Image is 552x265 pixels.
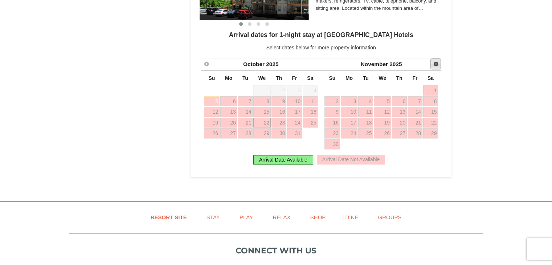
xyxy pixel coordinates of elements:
a: 24 [341,128,358,138]
a: 6 [220,96,237,106]
a: 2 [324,96,340,106]
span: Tuesday [242,75,248,81]
a: 26 [374,128,391,138]
a: Shop [301,209,335,225]
a: 29 [423,128,438,138]
a: 9 [324,107,340,117]
span: Friday [292,75,297,81]
a: 18 [358,118,373,128]
a: 12 [374,107,391,117]
span: Wednesday [258,75,266,81]
div: Arrival Date Available [253,155,313,164]
a: 24 [287,118,302,128]
a: Play [230,209,262,225]
a: 11 [303,96,318,106]
a: 17 [341,118,358,128]
span: Monday [225,75,232,81]
span: Tuesday [363,75,369,81]
a: 20 [220,118,237,128]
a: Groups [369,209,410,225]
a: 15 [423,107,438,117]
a: Next [430,58,441,69]
a: 23 [324,128,340,138]
a: 30 [324,139,340,149]
a: 13 [220,107,237,117]
a: 26 [204,128,220,138]
span: Select dates below for more property information [266,45,376,50]
a: 20 [392,118,407,128]
a: 31 [287,128,302,138]
a: 14 [408,107,422,117]
a: 16 [271,107,286,117]
a: 8 [253,96,271,106]
span: 4 [303,85,318,95]
span: 2025 [266,61,278,67]
span: 2025 [389,61,402,67]
a: 13 [392,107,407,117]
a: Relax [263,209,299,225]
a: 28 [238,128,253,138]
a: Prev [201,59,212,69]
a: 30 [271,128,286,138]
a: 19 [374,118,391,128]
a: 10 [287,96,302,106]
span: Prev [204,61,209,67]
span: Sunday [209,75,215,81]
span: Saturday [307,75,313,81]
span: October [243,61,265,67]
a: 25 [358,128,373,138]
a: 19 [204,118,220,128]
span: 1 [253,85,271,95]
span: Sunday [329,75,335,81]
a: 7 [238,96,253,106]
a: 12 [204,107,220,117]
a: 4 [358,96,373,106]
a: 9 [271,96,286,106]
span: Thursday [396,75,402,81]
span: Next [433,61,439,67]
a: 23 [271,118,286,128]
div: Arrival Date Not Available [317,155,385,164]
a: 29 [253,128,271,138]
a: 25 [303,118,318,128]
span: 3 [287,85,302,95]
p: Connect with us [69,245,483,257]
a: 5 [374,96,391,106]
a: 1 [423,85,438,95]
a: 11 [358,107,373,117]
a: Stay [197,209,229,225]
a: 5 [204,96,220,106]
a: 22 [423,118,438,128]
a: 8 [423,96,438,106]
a: 16 [324,118,340,128]
h4: Arrival dates for 1-night stay at [GEOGRAPHIC_DATA] Hotels [200,31,443,38]
span: Thursday [276,75,282,81]
a: 22 [253,118,271,128]
a: 21 [408,118,422,128]
a: 14 [238,107,253,117]
a: Dine [336,209,367,225]
a: 10 [341,107,358,117]
a: 21 [238,118,253,128]
a: 28 [408,128,422,138]
a: Resort Site [142,209,196,225]
span: Saturday [428,75,434,81]
span: 2 [271,85,286,95]
a: 7 [408,96,422,106]
a: 27 [220,128,237,138]
a: 15 [253,107,271,117]
a: 6 [392,96,407,106]
span: Monday [345,75,353,81]
span: Friday [412,75,417,81]
a: 17 [287,107,302,117]
span: November [361,61,388,67]
a: 3 [341,96,358,106]
span: Wednesday [379,75,386,81]
a: 18 [303,107,318,117]
a: 27 [392,128,407,138]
